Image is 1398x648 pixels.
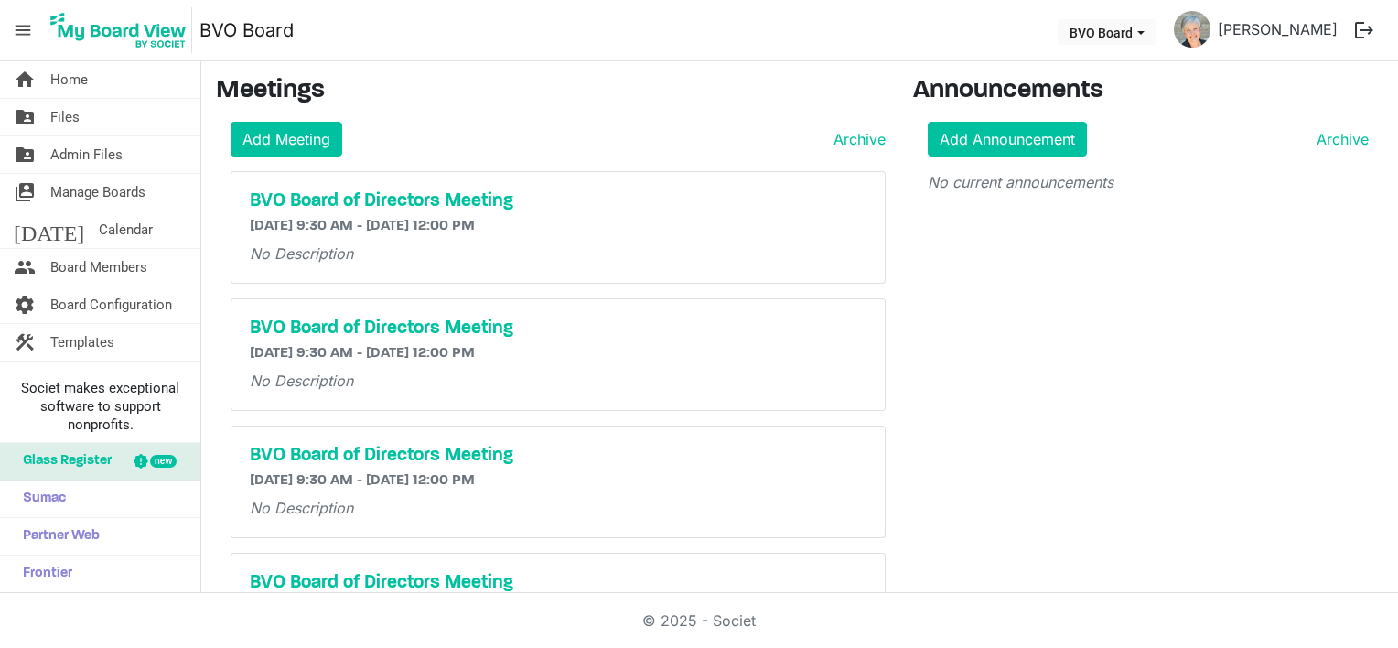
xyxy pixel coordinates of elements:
span: Admin Files [50,136,123,173]
p: No current announcements [928,171,1369,193]
span: Sumac [14,481,66,517]
div: new [150,455,177,468]
h3: Meetings [216,76,886,107]
span: folder_shared [14,99,36,135]
a: BVO Board of Directors Meeting [250,318,866,340]
a: Archive [826,128,886,150]
span: switch_account [14,174,36,211]
span: folder_shared [14,136,36,173]
span: Societ makes exceptional software to support nonprofits. [8,379,192,434]
span: home [14,61,36,98]
span: Board Members [50,249,147,286]
p: No Description [250,243,866,265]
a: BVO Board of Directors Meeting [250,190,866,212]
a: Add Announcement [928,122,1087,157]
a: BVO Board of Directors Meeting [250,572,866,594]
span: Frontier [14,556,72,592]
img: PyyS3O9hLMNWy5sfr9llzGd1zSo7ugH3aP_66mAqqOBuUsvSKLf-rP3SwHHrcKyCj7ldBY4ygcQ7lV8oQjcMMA_thumb.png [1174,11,1210,48]
span: settings [14,286,36,323]
span: construction [14,324,36,361]
a: [PERSON_NAME] [1210,11,1345,48]
h6: [DATE] 9:30 AM - [DATE] 12:00 PM [250,218,866,235]
button: logout [1345,11,1383,49]
p: No Description [250,497,866,519]
a: © 2025 - Societ [642,611,756,630]
span: Files [50,99,80,135]
p: No Description [250,370,866,392]
h6: [DATE] 9:30 AM - [DATE] 12:00 PM [250,345,866,362]
a: Archive [1309,128,1369,150]
a: My Board View Logo [45,7,199,53]
span: [DATE] [14,211,84,248]
a: BVO Board [199,12,294,49]
span: people [14,249,36,286]
span: Templates [50,324,114,361]
img: My Board View Logo [45,7,192,53]
span: Board Configuration [50,286,172,323]
h6: [DATE] 9:30 AM - [DATE] 12:00 PM [250,472,866,490]
span: Glass Register [14,443,112,480]
h3: Announcements [913,76,1383,107]
span: Partner Web [14,518,100,555]
span: Manage Boards [50,174,145,211]
span: Home [50,61,88,98]
span: menu [5,13,40,48]
button: BVO Board dropdownbutton [1058,19,1156,45]
a: BVO Board of Directors Meeting [250,445,866,467]
span: Calendar [99,211,153,248]
a: Add Meeting [231,122,342,157]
